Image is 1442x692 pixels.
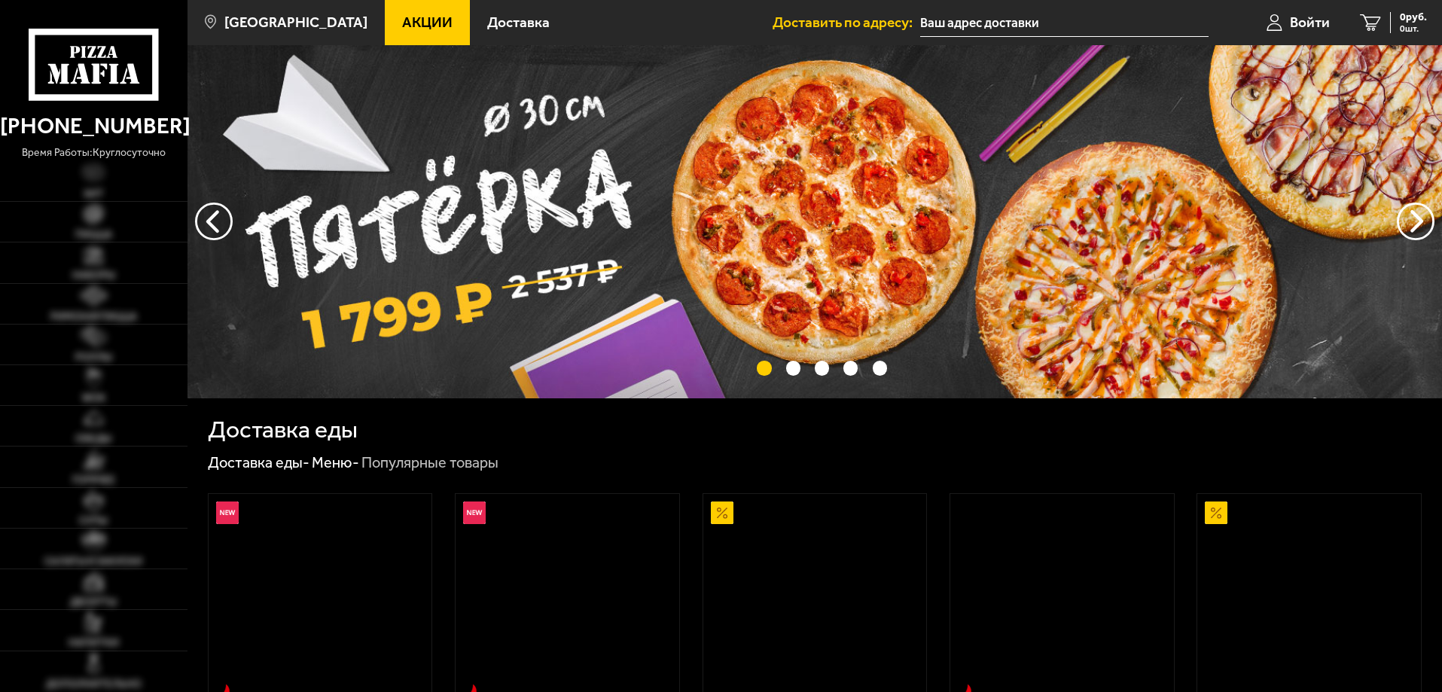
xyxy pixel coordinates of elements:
span: Акции [402,15,453,29]
span: [GEOGRAPHIC_DATA] [224,15,367,29]
span: WOK [82,393,105,404]
button: точки переключения [815,361,829,375]
span: Горячее [72,475,115,486]
img: Новинка [463,501,486,524]
span: Доставить по адресу: [773,15,920,29]
span: Дополнительно [46,679,142,690]
span: Доставка [487,15,550,29]
span: Войти [1290,15,1330,29]
img: Акционный [1205,501,1227,524]
span: Десерты [70,597,117,608]
span: 0 руб. [1400,12,1427,23]
button: следующий [195,203,233,240]
span: Хит [84,189,104,200]
span: Наборы [72,270,115,281]
span: Римская пицца [50,312,137,322]
button: предыдущий [1397,203,1434,240]
input: Ваш адрес доставки [920,9,1209,37]
div: Популярные товары [361,453,498,473]
img: Новинка [216,501,239,524]
span: Пицца [75,230,112,240]
button: точки переключения [843,361,858,375]
span: Роллы [75,352,112,363]
span: Супы [79,516,108,526]
span: Обеды [75,434,111,444]
a: Меню- [312,453,359,471]
span: Напитки [69,638,119,648]
button: точки переключения [786,361,800,375]
a: Доставка еды- [208,453,309,471]
img: Акционный [711,501,733,524]
span: Салаты и закуски [44,556,142,567]
h1: Доставка еды [208,418,358,442]
span: 0 шт. [1400,24,1427,33]
button: точки переключения [873,361,887,375]
button: точки переключения [757,361,771,375]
